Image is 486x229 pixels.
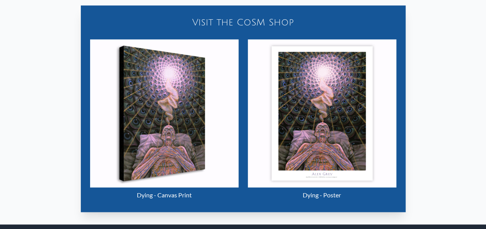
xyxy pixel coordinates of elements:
[90,39,239,203] a: Dying - Canvas Print
[90,39,239,187] img: Dying - Canvas Print
[248,39,396,203] a: Dying - Poster
[248,187,396,203] div: Dying - Poster
[90,187,239,203] div: Dying - Canvas Print
[85,10,401,35] a: Visit the CoSM Shop
[248,39,396,187] img: Dying - Poster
